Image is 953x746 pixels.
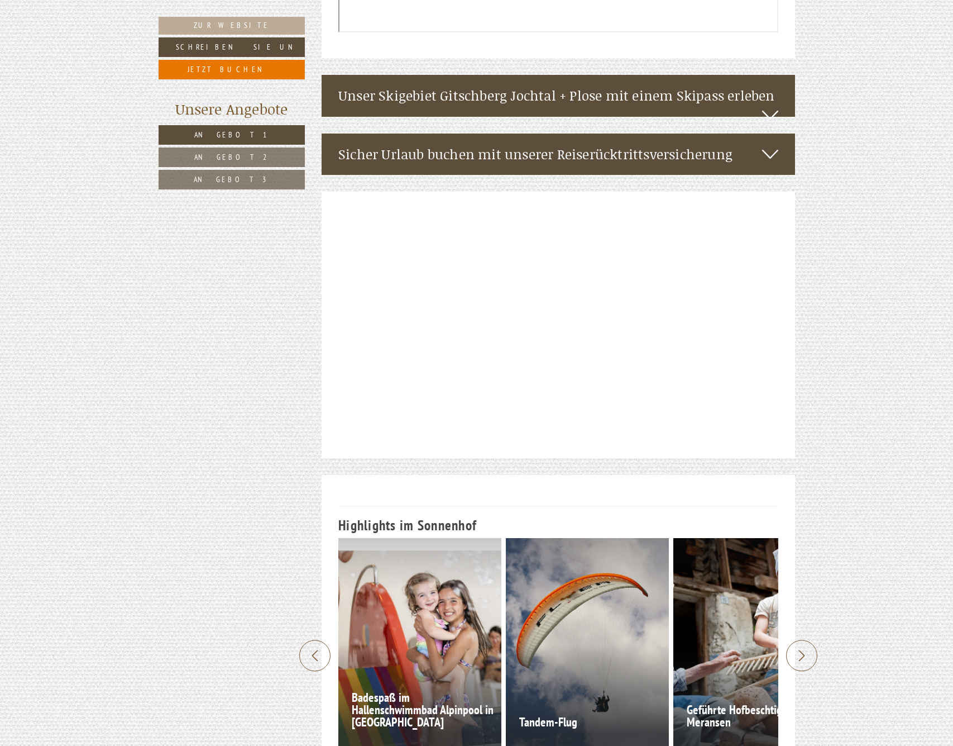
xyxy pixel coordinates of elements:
[159,60,305,79] a: Jetzt buchen
[194,130,269,140] span: Angebot 1
[338,517,778,533] h2: Highlights im Sonnenhof
[322,134,795,175] div: Sicher Urlaub buchen mit unserer Reiserücktrittsversicherung
[687,704,833,728] h3: Geführte Hofbeschtigung Meransen
[519,716,665,728] h3: Tandem-Flug
[352,691,498,728] h3: Badespaß im Hallenschwimmbad Alpinpool in [GEOGRAPHIC_DATA]
[322,75,795,116] div: Unser Skigebiet Gitschberg Jochtal + Plose mit einem Skipass erleben
[194,152,269,162] span: Angebot 2
[194,174,270,184] span: Angebot 3
[159,99,305,120] div: Unsere Angebote
[159,17,305,35] a: Zur Website
[159,37,305,57] a: Schreiben Sie uns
